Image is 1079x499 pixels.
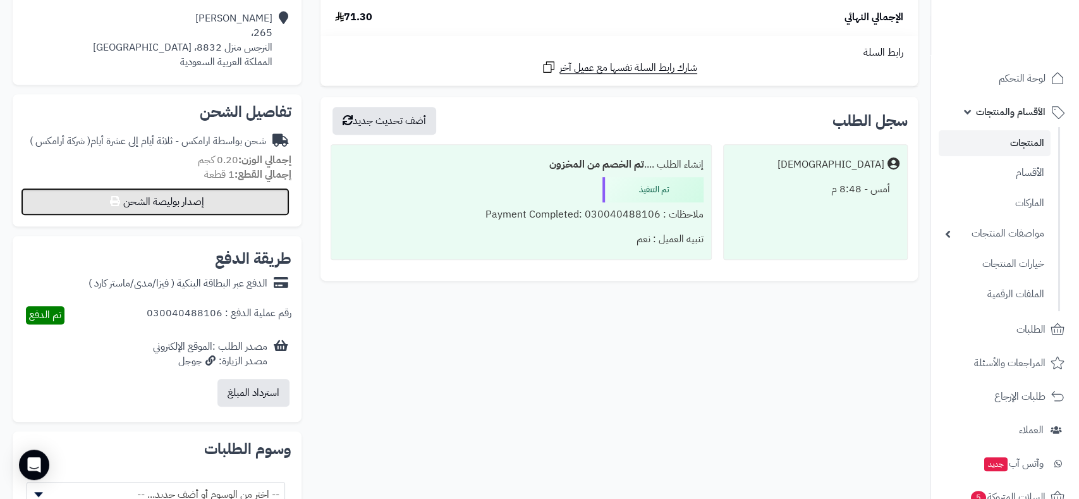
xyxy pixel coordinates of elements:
span: طلبات الإرجاع [994,388,1045,405]
div: تم التنفيذ [602,177,704,202]
button: استرداد المبلغ [217,379,290,407]
strong: إجمالي الوزن: [238,152,291,168]
h2: وسوم الطلبات [23,441,291,457]
strong: إجمالي القطع: [235,167,291,182]
span: جديد [984,457,1008,471]
h2: طريقة الدفع [215,251,291,266]
div: تنبيه العميل : نعم [339,227,703,252]
a: المنتجات [939,130,1051,156]
a: الطلبات [939,314,1071,345]
span: الطلبات [1016,321,1045,338]
span: 71.30 [335,10,372,25]
small: 0.20 كجم [198,152,291,168]
button: إصدار بوليصة الشحن [21,188,290,216]
div: مصدر الزيارة: جوجل [153,354,267,369]
a: الملفات الرقمية [939,281,1051,308]
a: طلبات الإرجاع [939,381,1071,412]
div: مصدر الطلب :الموقع الإلكتروني [153,340,267,369]
span: ( شركة أرامكس ) [30,133,90,149]
div: [DEMOGRAPHIC_DATA] [777,157,884,172]
h2: تفاصيل الشحن [23,104,291,120]
a: شارك رابط السلة نفسها مع عميل آخر [541,59,697,75]
span: وآتس آب [983,455,1044,472]
div: [PERSON_NAME] 265، النرجس منزل 8832، [GEOGRAPHIC_DATA] المملكة العربية السعودية [93,11,272,69]
div: شحن بواسطة ارامكس - ثلاثة أيام إلى عشرة أيام [30,134,266,149]
a: لوحة التحكم [939,63,1071,94]
div: رابط السلة [326,46,913,60]
div: أمس - 8:48 م [731,177,899,202]
span: المراجعات والأسئلة [974,354,1045,372]
div: رقم عملية الدفع : 030040488106 [147,306,291,324]
a: مواصفات المنتجات [939,220,1051,247]
a: وآتس آبجديد [939,448,1071,479]
div: إنشاء الطلب .... [339,152,703,177]
a: الأقسام [939,159,1051,187]
a: خيارات المنتجات [939,250,1051,278]
span: الإجمالي النهائي [844,10,903,25]
b: تم الخصم من المخزون [549,157,644,172]
div: Open Intercom Messenger [19,450,49,480]
a: العملاء [939,415,1071,445]
div: الدفع عبر البطاقة البنكية ( فيزا/مدى/ماستر كارد ) [88,276,267,291]
span: شارك رابط السلة نفسها مع عميل آخر [559,61,697,75]
span: الأقسام والمنتجات [976,103,1045,121]
button: أضف تحديث جديد [332,107,436,135]
span: تم الدفع [29,307,61,323]
small: 1 قطعة [204,167,291,182]
a: المراجعات والأسئلة [939,348,1071,378]
span: العملاء [1019,421,1044,439]
h3: سجل الطلب [832,113,908,128]
div: ملاحظات : Payment Completed: 030040488106 [339,202,703,227]
span: لوحة التحكم [999,70,1045,87]
a: الماركات [939,190,1051,217]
